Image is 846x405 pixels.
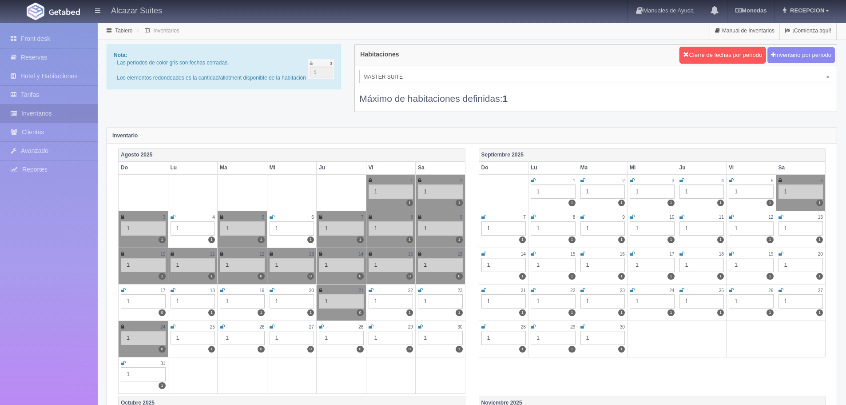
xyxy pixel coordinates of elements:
th: Ju [317,161,366,174]
small: 24 [669,288,674,293]
div: 1 [121,294,166,309]
small: 10 [160,252,165,257]
div: 1 [369,331,413,345]
label: 1 [519,309,526,316]
label: 1 [717,200,724,206]
div: 1 [679,294,724,309]
div: 1 [630,221,675,236]
small: 11 [719,215,724,220]
div: 1 [270,294,314,309]
label: 1 [717,309,724,316]
label: 1 [717,273,724,280]
small: 15 [570,252,575,257]
th: Lu [168,161,218,174]
small: 24 [160,325,165,329]
small: 27 [818,288,823,293]
div: 1 [531,294,576,309]
label: 1 [159,382,165,389]
th: Vi [366,161,416,174]
b: Nota: [114,52,127,58]
a: ¡Comienza aquí! [780,22,836,40]
h4: Habitaciones [360,51,399,58]
label: 1 [667,273,674,280]
label: 0 [307,273,314,280]
label: 1 [767,309,773,316]
small: 16 [620,252,625,257]
label: 0 [159,309,165,316]
label: 1 [357,237,363,243]
div: 1 [630,294,675,309]
div: 1 [270,221,314,236]
label: 1 [406,200,413,206]
label: 1 [816,273,823,280]
div: 1 [418,221,463,236]
div: 1 [121,258,166,272]
small: 1 [573,178,576,183]
div: 1 [481,221,526,236]
small: 28 [358,325,363,329]
th: Lu [528,161,578,174]
label: 1 [519,273,526,280]
img: Getabed [49,8,80,15]
small: 5 [262,215,265,220]
strong: Inventario [112,132,138,139]
h4: Alcazar Suites [111,4,162,16]
label: 0 [258,346,264,353]
a: Manual de Inventarios [710,22,779,40]
label: 1 [258,309,264,316]
small: 12 [768,215,773,220]
th: Vi [727,161,776,174]
small: 10 [669,215,674,220]
div: 1 [220,221,265,236]
small: 7 [523,215,526,220]
th: Mi [267,161,317,174]
label: 1 [667,200,674,206]
small: 25 [210,325,215,329]
small: 6 [311,215,314,220]
small: 21 [521,288,526,293]
small: 1 [410,178,413,183]
small: 20 [309,288,314,293]
label: 1 [307,309,314,316]
label: 1 [618,309,625,316]
div: 1 [418,294,463,309]
span: MASTER SUITE [363,70,820,84]
small: 26 [259,325,264,329]
small: 9 [622,215,625,220]
div: 1 [531,258,576,272]
th: Agosto 2025 [119,148,465,161]
button: Inventario por periodo [767,47,835,64]
th: Do [479,161,528,174]
div: 1 [220,294,265,309]
small: 29 [408,325,413,329]
label: 0 [406,346,413,353]
div: 1 [121,221,166,236]
b: 1 [503,93,508,104]
label: 1 [816,309,823,316]
small: 27 [309,325,314,329]
div: 1 [418,258,463,272]
div: 1 [319,331,364,345]
label: 1 [717,237,724,243]
label: 1 [618,200,625,206]
small: 8 [573,215,576,220]
label: 1 [456,309,462,316]
small: 4 [721,178,724,183]
div: 1 [729,294,774,309]
label: 1 [406,237,413,243]
div: 1 [778,221,823,236]
small: 20 [818,252,823,257]
small: 13 [818,215,823,220]
div: 1 [270,258,314,272]
label: 1 [568,309,575,316]
div: 1 [679,184,724,199]
div: 1 [369,258,413,272]
label: 1 [519,237,526,243]
label: 1 [618,346,625,353]
label: 0 [357,273,363,280]
label: 1 [456,200,462,206]
div: 1 [171,221,215,236]
small: 12 [259,252,264,257]
small: 6 [820,178,823,183]
label: 0 [159,346,165,353]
